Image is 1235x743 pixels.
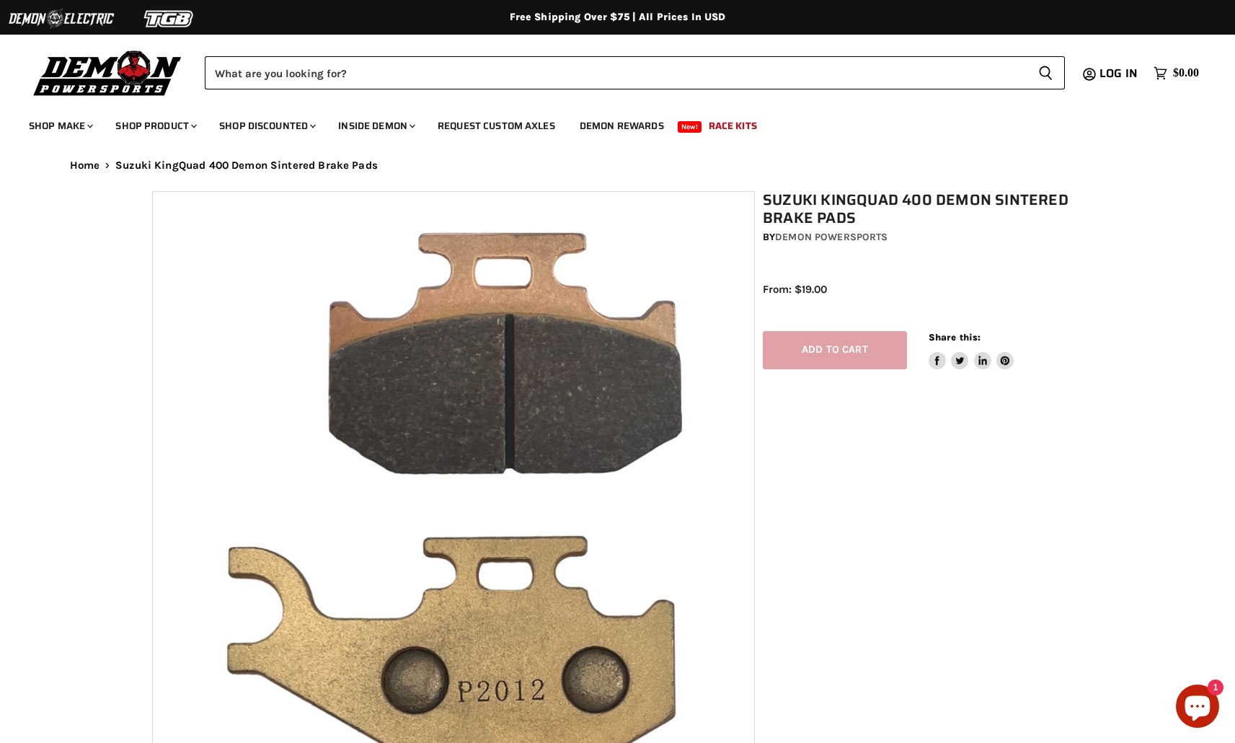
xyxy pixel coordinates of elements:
[41,11,1195,24] div: Free Shipping Over $75 | All Prices In USD
[205,56,1065,89] form: Product
[205,56,1027,89] input: Search
[7,5,115,32] img: Demon Electric Logo 2
[18,105,1195,141] ul: Main menu
[1099,64,1138,82] span: Log in
[115,159,378,172] span: Suzuki KingQuad 400 Demon Sintered Brake Pads
[29,47,187,98] img: Demon Powersports
[105,111,205,141] a: Shop Product
[1093,67,1146,80] a: Log in
[929,331,1014,369] aside: Share this:
[763,191,1092,227] h1: Suzuki KingQuad 400 Demon Sintered Brake Pads
[929,332,981,343] span: Share this:
[18,111,102,141] a: Shop Make
[208,111,324,141] a: Shop Discounted
[1172,685,1223,731] inbox-online-store-chat: Shopify online store chat
[569,111,675,141] a: Demon Rewards
[678,121,702,133] span: New!
[41,159,1195,172] nav: Breadcrumbs
[327,111,424,141] a: Inside Demon
[427,111,566,141] a: Request Custom Axles
[115,5,223,32] img: TGB Logo 2
[763,229,1092,245] div: by
[1027,56,1065,89] button: Search
[763,283,827,296] span: From: $19.00
[1146,63,1206,84] a: $0.00
[698,111,768,141] a: Race Kits
[70,159,100,172] a: Home
[775,231,887,243] a: Demon Powersports
[1173,66,1199,80] span: $0.00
